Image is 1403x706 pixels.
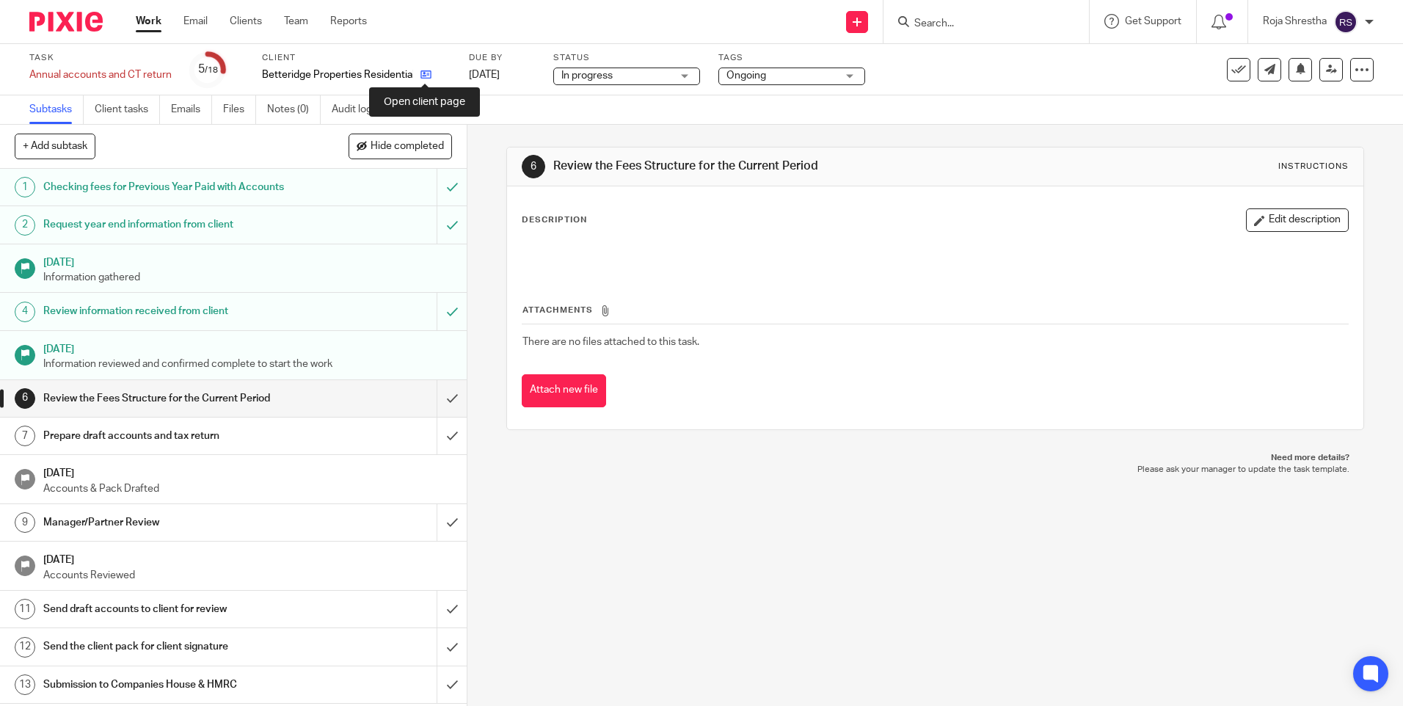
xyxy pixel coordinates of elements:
[43,462,453,481] h1: [DATE]
[15,302,35,322] div: 4
[330,14,367,29] a: Reports
[553,52,700,64] label: Status
[43,636,296,658] h1: Send the client pack for client signature
[913,18,1045,31] input: Search
[43,549,453,567] h1: [DATE]
[43,425,296,447] h1: Prepare draft accounts and tax return
[171,95,212,124] a: Emails
[183,14,208,29] a: Email
[1278,161,1349,172] div: Instructions
[284,14,308,29] a: Team
[267,95,321,124] a: Notes (0)
[1125,16,1181,26] span: Get Support
[349,134,452,159] button: Hide completed
[15,599,35,619] div: 11
[522,337,699,347] span: There are no files attached to this task.
[29,52,172,64] label: Task
[29,68,172,82] div: Annual accounts and CT return
[15,388,35,409] div: 6
[95,95,160,124] a: Client tasks
[205,66,218,74] small: /18
[43,300,296,322] h1: Review information received from client
[43,512,296,534] h1: Manager/Partner Review
[469,70,500,80] span: [DATE]
[522,306,593,314] span: Attachments
[718,52,865,64] label: Tags
[1263,14,1327,29] p: Roja Shrestha
[522,155,545,178] div: 6
[561,70,613,81] span: In progress
[15,674,35,695] div: 13
[1246,208,1349,232] button: Edit description
[522,374,606,407] button: Attach new file
[43,481,453,496] p: Accounts & Pack Drafted
[198,61,218,78] div: 5
[15,637,35,658] div: 12
[43,568,453,583] p: Accounts Reviewed
[332,95,388,124] a: Audit logs
[553,159,966,174] h1: Review the Fees Structure for the Current Period
[43,598,296,620] h1: Send draft accounts to client for review
[262,68,413,82] p: Betteridge Properties Residential Ltd
[15,215,35,236] div: 2
[522,214,587,226] p: Description
[29,12,103,32] img: Pixie
[1334,10,1358,34] img: svg%3E
[726,70,766,81] span: Ongoing
[262,52,451,64] label: Client
[521,464,1349,476] p: Please ask your manager to update the task template.
[15,177,35,197] div: 1
[521,452,1349,464] p: Need more details?
[230,14,262,29] a: Clients
[469,52,535,64] label: Due by
[371,141,444,153] span: Hide completed
[43,338,453,357] h1: [DATE]
[15,512,35,533] div: 9
[43,214,296,236] h1: Request year end information from client
[136,14,161,29] a: Work
[15,134,95,159] button: + Add subtask
[43,387,296,410] h1: Review the Fees Structure for the Current Period
[15,426,35,446] div: 7
[223,95,256,124] a: Files
[29,95,84,124] a: Subtasks
[43,357,453,371] p: Information reviewed and confirmed complete to start the work
[43,252,453,270] h1: [DATE]
[43,674,296,696] h1: Submission to Companies House & HMRC
[43,176,296,198] h1: Checking fees for Previous Year Paid with Accounts
[43,270,453,285] p: Information gathered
